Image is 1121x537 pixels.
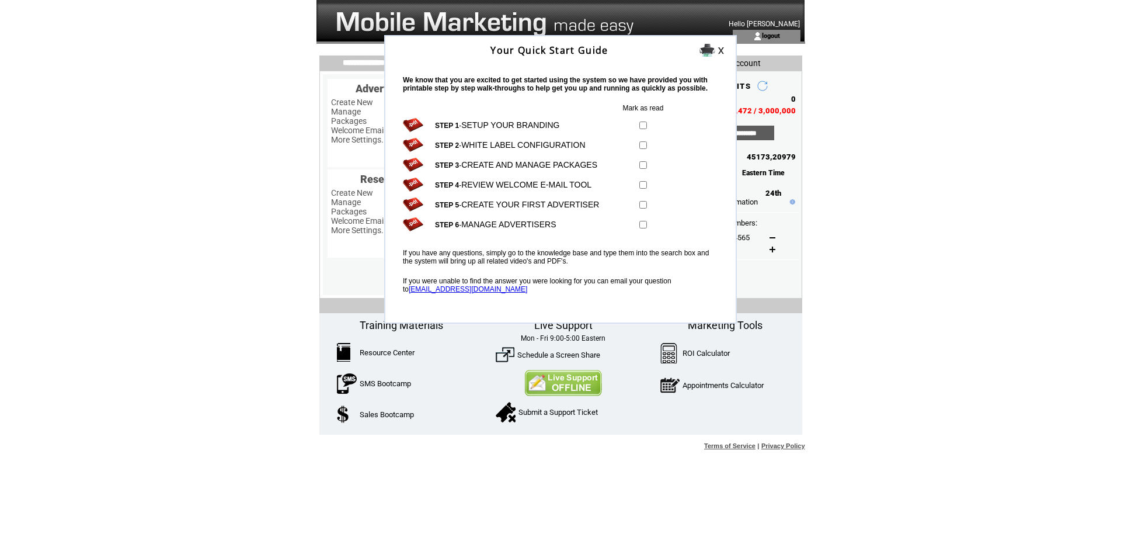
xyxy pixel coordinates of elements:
[360,173,405,185] span: Resellers
[704,442,756,449] a: Terms of Service
[747,153,796,161] span: 45173,20979
[331,226,388,235] a: More Settings...
[699,44,715,57] img: Print it
[435,122,559,130] span: -
[331,116,367,126] a: Packages
[435,221,459,229] b: STEP 6
[729,20,800,28] span: Hello [PERSON_NAME]
[331,216,385,226] a: Welcome Email
[403,76,708,92] span: We know that you are excited to get started using the system so we have provided you with printab...
[762,32,780,39] a: logout
[403,249,709,265] span: If you have any questions, simply go to the knowledge base and type them into the search box and ...
[435,221,556,229] span: -
[356,82,410,95] span: Advertisers
[331,207,367,216] a: Packages
[742,169,785,177] span: Eastern Time
[360,348,415,357] a: Resource Center
[461,120,559,130] a: SETUP YOUR BRANDING
[331,126,385,135] a: Welcome Email
[524,370,602,396] img: Contact Us
[403,277,671,293] span: If you were unable to find the answer you were looking for you can email your question to
[337,373,357,394] img: SMSBootcamp.png
[753,32,762,41] img: account_icon.gif
[409,285,527,293] a: [EMAIL_ADDRESS][DOMAIN_NAME]
[787,199,795,205] img: help.gif
[435,141,586,150] span: -
[331,135,388,144] a: More Settings...
[435,201,599,209] span: -
[518,408,598,417] a: Submit a Support Ticket
[331,98,373,107] a: Create New
[435,122,459,130] b: STEP 1
[461,220,556,229] a: MANAGE ADVERTISERS
[761,442,805,449] a: Privacy Policy
[337,343,350,362] img: ResourceCenter.png
[688,319,763,331] span: Marketing Tools
[479,44,608,57] span: Your Quick Start Guide
[517,351,600,359] a: Schedule a Screen Share
[765,189,781,198] span: 24th
[461,180,591,189] a: REVIEW WELCOME E-MAIL TOOL
[435,161,459,169] b: STEP 3
[435,201,459,209] b: STEP 5
[791,95,796,103] span: 0
[683,381,764,390] a: Appointments Calculator
[660,375,680,396] img: AppointmentCalc.png
[683,349,730,358] a: ROI Calculator
[521,334,605,342] span: Mon - Fri 9:00-5:00 Eastern
[331,188,373,198] a: Create New
[435,141,459,150] b: STEP 2
[496,345,514,364] img: ScreenShare.png
[722,106,796,115] span: 412,472 / 3,000,000
[435,161,597,169] span: -
[496,402,516,422] img: SupportTicket.png
[360,379,411,388] a: SMS Bootcamp
[660,343,678,363] img: Calculator.png
[435,181,459,189] b: STEP 4
[360,410,414,419] a: Sales Bootcamp
[360,319,443,331] span: Training Materials
[461,200,599,209] a: CREATE YOUR FIRST ADVERTISER
[331,107,361,116] a: Manage
[757,442,759,449] span: |
[331,198,361,207] a: Manage
[337,406,350,423] img: SalesBootcamp.png
[435,181,591,189] span: -
[622,104,663,112] span: Mark as read
[461,140,585,150] a: WHITE LABEL CONFIGURATION
[718,58,761,68] span: My Account
[534,319,593,331] span: Live Support
[461,160,597,169] a: CREATE AND MANAGE PACKAGES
